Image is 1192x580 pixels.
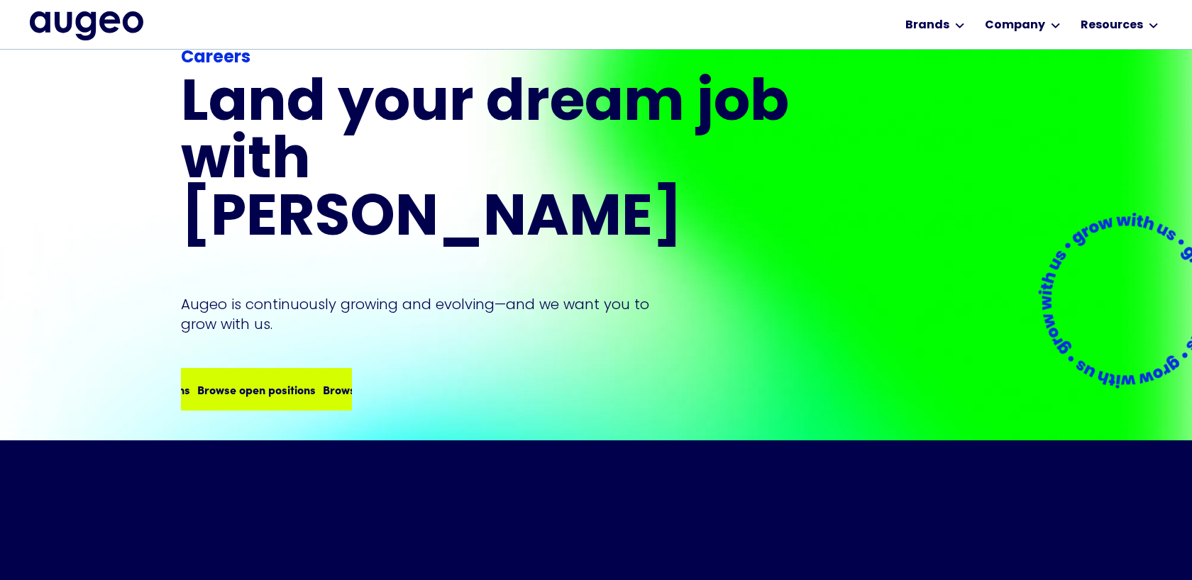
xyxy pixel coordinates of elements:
a: Browse open positionsBrowse open positionsBrowse open positions [181,368,352,411]
div: Browse open positions [197,381,316,398]
img: Augeo's full logo in midnight blue. [30,11,143,40]
h1: Land your dream job﻿ with [PERSON_NAME] [181,77,794,249]
p: Augeo is continuously growing and evolving—and we want you to grow with us. [181,294,669,334]
div: Resources [1081,17,1143,34]
div: Brands [905,17,949,34]
div: Company [985,17,1045,34]
strong: Careers [181,50,250,67]
div: Browse open positions [323,381,441,398]
a: home [30,11,143,40]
